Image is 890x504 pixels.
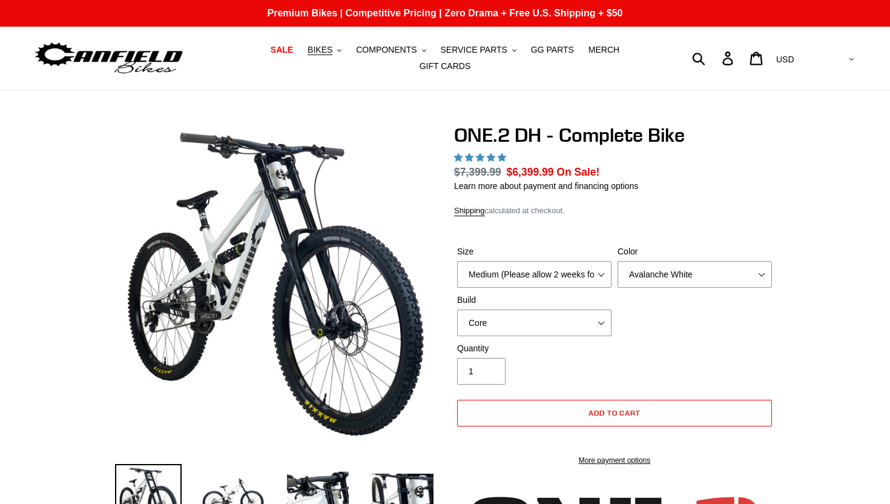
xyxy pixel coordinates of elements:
a: MERCH [582,42,625,58]
h1: ONE.2 DH - Complete Bike [454,124,775,147]
a: GIFT CARDS [414,58,477,75]
a: More payment options [457,455,772,466]
a: Shipping [454,206,485,216]
div: calculated at checkout. [454,205,775,217]
s: $7,399.99 [454,166,501,178]
a: Learn more about payment and financing options [454,181,638,191]
span: $6,399.99 [507,166,554,178]
span: COMPONENTS [356,45,417,55]
label: Color [618,245,772,258]
button: SERVICE PARTS [434,42,522,58]
span: 5.00 stars [454,153,509,162]
input: Search [699,45,730,71]
a: GG PARTS [525,42,580,58]
label: Size [457,245,611,258]
span: SERVICE PARTS [440,45,507,55]
label: Quantity [457,342,611,355]
span: GG PARTS [531,45,574,55]
span: On Sale! [556,164,599,180]
img: Canfield Bikes [33,39,185,78]
span: SALE [271,45,293,55]
span: BIKES [308,45,332,55]
button: BIKES [302,42,348,58]
span: MERCH [588,45,619,55]
span: GIFT CARDS [420,61,471,71]
label: Build [457,294,611,307]
button: COMPONENTS [350,42,432,58]
button: Add to cart [457,400,772,426]
span: Add to cart [588,408,641,417]
a: SALE [265,42,299,58]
